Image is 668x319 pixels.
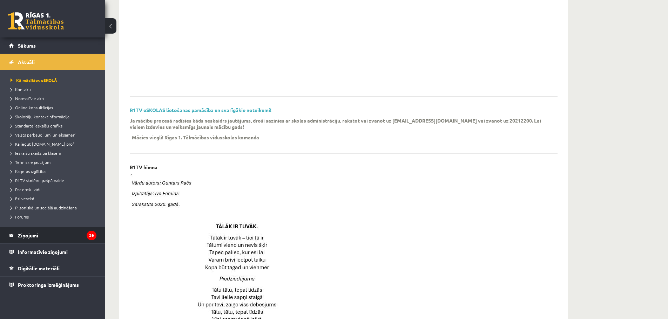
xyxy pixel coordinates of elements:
[11,195,98,202] a: Esi vesels!
[130,117,547,130] p: Ja mācību procesā radīsies kāds neskaidrs jautājums, droši sazinies ar skolas administrāciju, rak...
[8,12,64,30] a: Rīgas 1. Tālmācības vidusskola
[11,177,98,183] a: R1TV skolēnu pašpārvalde
[11,168,98,174] a: Karjeras izglītība
[11,178,64,183] span: R1TV skolēnu pašpārvalde
[11,104,98,111] a: Online konsultācijas
[164,134,259,140] p: Rīgas 1. Tālmācības vidusskolas komanda
[11,204,98,211] a: Pilsoniskā un sociālā audzināšana
[11,132,98,138] a: Valsts pārbaudījumi un eksāmeni
[11,150,61,156] span: Ieskaišu skaits pa klasēm
[11,196,34,201] span: Esi vesels!
[9,277,96,293] a: Proktoringa izmēģinājums
[11,105,53,110] span: Online konsultācijas
[9,227,96,243] a: Ziņojumi29
[11,95,98,102] a: Normatīvie akti
[11,168,46,174] span: Karjeras izglītība
[9,37,96,54] a: Sākums
[9,244,96,260] a: Informatīvie ziņojumi
[18,282,79,288] span: Proktoringa izmēģinājums
[11,141,98,147] a: Kā iegūt [DOMAIN_NAME] prof
[18,244,96,260] legend: Informatīvie ziņojumi
[11,150,98,156] a: Ieskaišu skaits pa klasēm
[11,187,41,192] span: Par drošu vidi!
[11,205,77,210] span: Pilsoniskā un sociālā audzināšana
[11,159,52,165] span: Tehniskie jautājumi
[11,96,44,101] span: Normatīvie akti
[18,227,96,243] legend: Ziņojumi
[11,132,76,138] span: Valsts pārbaudījumi un eksāmeni
[11,159,98,165] a: Tehniskie jautājumi
[11,141,74,147] span: Kā iegūt [DOMAIN_NAME] prof
[9,260,96,276] a: Digitālie materiāli
[130,164,157,170] p: R1TV himna
[87,231,96,240] i: 29
[11,214,98,220] a: Forums
[18,59,35,65] span: Aktuāli
[11,77,57,83] span: Kā mācīties eSKOLĀ
[11,123,98,129] a: Standarta ieskaišu grafiks
[11,214,29,220] span: Forums
[18,265,60,271] span: Digitālie materiāli
[11,86,98,92] a: Kontakti
[11,113,98,120] a: Skolotāju kontaktinformācija
[132,134,163,140] p: Mācies viegli!
[11,114,69,119] span: Skolotāju kontaktinformācija
[130,107,271,113] a: R1TV eSKOLAS lietošanas pamācība un svarīgākie noteikumi!
[11,123,62,129] span: Standarta ieskaišu grafiks
[11,186,98,193] a: Par drošu vidi!
[11,86,31,92] span: Kontakti
[11,77,98,83] a: Kā mācīties eSKOLĀ
[9,54,96,70] a: Aktuāli
[18,42,36,49] span: Sākums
